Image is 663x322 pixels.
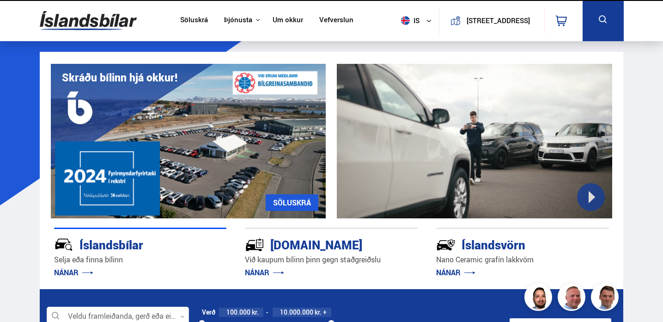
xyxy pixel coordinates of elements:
div: Íslandsbílar [54,236,194,252]
p: Nano Ceramic grafín lakkvörn [436,254,609,265]
a: Um okkur [273,16,303,25]
img: svg+xml;base64,PHN2ZyB4bWxucz0iaHR0cDovL3d3dy53My5vcmcvMjAwMC9zdmciIHdpZHRoPSI1MTIiIGhlaWdodD0iNT... [401,16,410,25]
img: FbJEzSuNWCJXmdc-.webp [592,285,620,312]
button: is [397,7,439,34]
button: [STREET_ADDRESS] [464,17,532,25]
img: tr5P-W3DuiFaO7aO.svg [245,235,264,254]
img: -Svtn6bYgwAsiwNX.svg [436,235,456,254]
img: JRvxyua_JYH6wB4c.svg [54,235,73,254]
div: Verð [202,309,215,316]
span: + [323,309,327,316]
a: NÁNAR [245,267,284,278]
span: 10.000.000 [280,308,313,316]
a: Vefverslun [319,16,353,25]
img: eKx6w-_Home_640_.png [51,64,326,218]
span: is [397,16,420,25]
img: G0Ugv5HjCgRt.svg [40,6,137,36]
span: 100.000 [226,308,250,316]
a: NÁNAR [54,267,93,278]
p: Við kaupum bílinn þinn gegn staðgreiðslu [245,254,418,265]
img: nhp88E3Fdnt1Opn2.png [526,285,554,312]
span: kr. [252,309,259,316]
a: [STREET_ADDRESS] [444,7,539,34]
span: kr. [315,309,322,316]
div: [DOMAIN_NAME] [245,236,385,252]
a: Söluskrá [180,16,208,25]
p: Selja eða finna bílinn [54,254,227,265]
div: Íslandsvörn [436,236,576,252]
button: Þjónusta [224,16,252,25]
a: NÁNAR [436,267,475,278]
a: SÖLUSKRÁ [266,194,318,211]
img: siFngHWaQ9KaOqBr.png [559,285,587,312]
h1: Skráðu bílinn hjá okkur! [62,71,177,84]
